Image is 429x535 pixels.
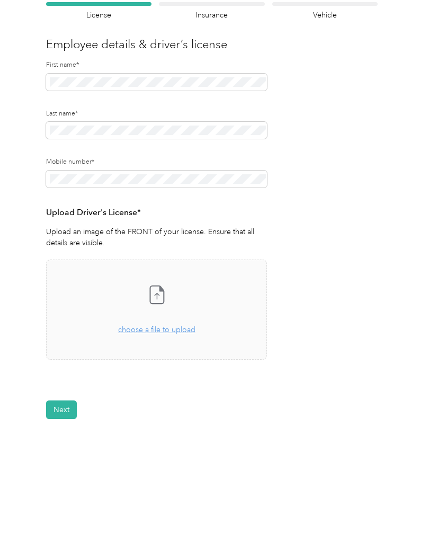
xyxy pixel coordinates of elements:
button: Next [46,400,77,419]
h4: Insurance [159,10,264,21]
span: choose a file to upload [47,260,266,359]
h3: Employee details & driver’s license [46,35,378,53]
span: choose a file to upload [118,325,195,334]
label: First name* [46,60,267,70]
label: Mobile number* [46,157,267,167]
h4: Vehicle [272,10,378,21]
h3: Upload Driver's License* [46,206,267,219]
label: Last name* [46,109,267,119]
iframe: Everlance-gr Chat Button Frame [370,476,429,535]
p: Upload an image of the FRONT of your license. Ensure that all details are visible. [46,226,267,248]
h4: License [46,10,151,21]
